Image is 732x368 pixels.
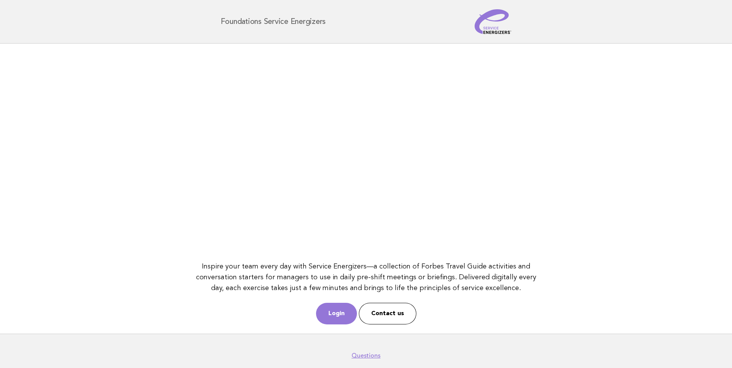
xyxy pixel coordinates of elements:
iframe: YouTube video player [192,53,540,248]
a: Login [316,303,357,324]
img: Service Energizers [475,9,512,34]
a: Questions [352,352,380,360]
h1: Foundations Service Energizers [221,18,326,25]
a: Contact us [359,303,416,324]
p: Inspire your team every day with Service Energizers—a collection of Forbes Travel Guide activitie... [192,261,540,294]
